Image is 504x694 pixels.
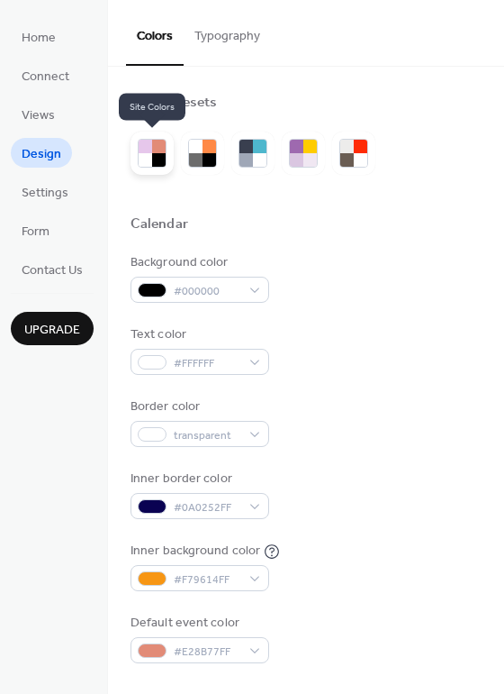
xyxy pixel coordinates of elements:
span: #000000 [174,282,240,301]
span: Contact Us [22,261,83,280]
span: Views [22,106,55,125]
button: Upgrade [11,312,94,345]
a: Home [11,22,67,51]
div: Calendar [130,215,188,234]
span: Design [22,145,61,164]
span: #F79614FF [174,571,240,589]
a: Contact Us [11,254,94,284]
div: Default event color [130,614,265,633]
span: Upgrade [24,321,80,340]
span: Site Colors [119,94,185,121]
div: Text color [130,325,265,344]
div: Background color [130,253,265,272]
div: Border color [130,397,265,416]
span: Home [22,29,56,48]
div: Inner border color [130,470,265,489]
span: Connect [22,68,69,87]
a: Design [11,138,72,168]
span: Settings [22,184,68,203]
a: Connect [11,60,80,90]
span: Form [22,223,49,242]
span: transparent [174,426,240,445]
a: Views [11,99,66,129]
span: #E28B77FF [174,643,240,662]
div: Inner background color [130,542,260,561]
span: #FFFFFF [174,354,240,373]
a: Form [11,215,60,245]
span: #0A0252FF [174,498,240,517]
a: Settings [11,177,79,206]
